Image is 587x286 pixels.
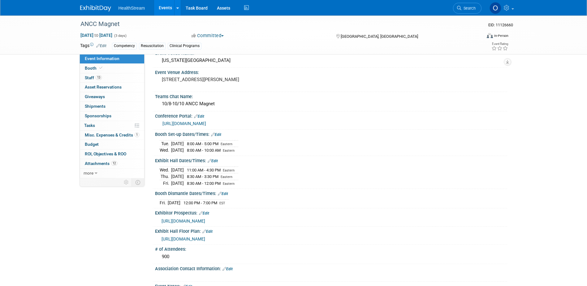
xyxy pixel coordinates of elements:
div: # of Attendees: [155,245,507,252]
a: Budget [80,140,144,149]
button: Committed [189,32,226,39]
a: Misc. Expenses & Credits1 [80,131,144,140]
span: ROI, Objectives & ROO [85,151,126,156]
div: ANCC Magnet [78,19,472,30]
td: Tags [80,42,106,50]
a: [URL][DOMAIN_NAME] [162,121,206,126]
a: Staff13 [80,73,144,83]
div: Exhibit Hall Floor Plan: [155,227,507,235]
td: [DATE] [171,167,184,173]
td: [DATE] [171,147,184,154]
i: Booth reservation complete [99,66,102,70]
a: Search [453,3,481,14]
span: Booth [85,66,104,71]
div: Event Rating [491,42,508,45]
span: Search [461,6,476,11]
a: Edit [222,267,233,271]
span: EST [219,201,225,205]
td: [DATE] [171,173,184,180]
span: [DATE] [DATE] [80,32,113,38]
div: Clinical Programs [168,43,201,49]
span: Eastern [223,149,235,153]
span: 12 [111,161,117,166]
img: Olivia Christopher [490,2,501,14]
a: Attachments12 [80,159,144,168]
span: Budget [85,142,99,147]
pre: [STREET_ADDRESS][PERSON_NAME] [162,77,295,82]
span: (3 days) [114,34,127,38]
td: Personalize Event Tab Strip [121,178,132,186]
td: Fri. [160,180,171,186]
span: Tasks [84,123,95,128]
td: Tue. [160,140,171,147]
div: Event Venue Address: [155,68,507,76]
span: [GEOGRAPHIC_DATA], [GEOGRAPHIC_DATA] [341,34,418,39]
td: Wed. [160,147,171,154]
a: Asset Reservations [80,83,144,92]
span: Giveaways [85,94,105,99]
td: [DATE] [168,199,180,206]
a: more [80,169,144,178]
span: Staff [85,75,102,80]
td: Fri. [160,199,168,206]
a: Edit [208,159,218,163]
a: Edit [202,229,213,234]
a: Giveaways [80,92,144,102]
span: Eastern [221,175,232,179]
a: Edit [211,132,221,137]
span: 11:00 AM - 4:30 PM [187,168,221,172]
a: ROI, Objectives & ROO [80,149,144,159]
img: Format-Inperson.png [487,33,493,38]
a: [URL][DOMAIN_NAME] [162,219,205,223]
a: Edit [218,192,228,196]
a: Edit [96,44,106,48]
span: Eastern [223,182,235,186]
span: more [84,171,93,175]
a: Edit [194,114,204,119]
span: to [93,33,99,38]
div: Booth Set-up Dates/Times: [155,130,507,138]
span: Eastern [223,168,235,172]
div: Competency [112,43,137,49]
a: Sponsorships [80,111,144,121]
div: Conference Portal: [155,111,507,119]
div: Teams Chat Name: [155,92,507,100]
td: [DATE] [171,140,184,147]
td: Toggle Event Tabs [132,178,144,186]
div: In-Person [494,33,508,38]
img: ExhibitDay [80,5,111,11]
div: Booth Dismantle Dates/Times: [155,189,507,197]
span: Shipments [85,104,106,109]
td: [DATE] [171,180,184,186]
span: 13 [96,75,102,80]
a: Tasks [80,121,144,130]
span: Event Information [85,56,119,61]
span: 1 [135,132,139,137]
a: [URL][DOMAIN_NAME] [162,236,205,241]
div: Resuscitation [139,43,166,49]
span: Eastern [221,142,232,146]
td: Wed. [160,167,171,173]
a: Event Information [80,54,144,63]
span: 12:00 PM - 7:00 PM [183,201,217,205]
span: 8:00 AM - 10:00 AM [187,148,221,153]
td: Thu. [160,173,171,180]
span: HealthStream [119,6,145,11]
div: Association Contact Information: [155,264,507,272]
div: 10/8-10/10 ANCC Magnet [160,99,503,109]
span: Sponsorships [85,113,111,118]
div: 900 [160,252,503,262]
div: Exhibitor Prospectus: [155,208,507,216]
span: Asset Reservations [85,84,122,89]
span: 8:00 AM - 5:00 PM [187,141,218,146]
span: Attachments [85,161,117,166]
div: [US_STATE][GEOGRAPHIC_DATA] [160,56,503,65]
div: Exhibit Hall Dates/Times: [155,156,507,164]
a: Shipments [80,102,144,111]
div: Event Format [445,32,509,41]
span: Event ID: 11126660 [488,23,513,27]
a: Edit [199,211,209,215]
span: 8:30 AM - 12:00 PM [187,181,221,186]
